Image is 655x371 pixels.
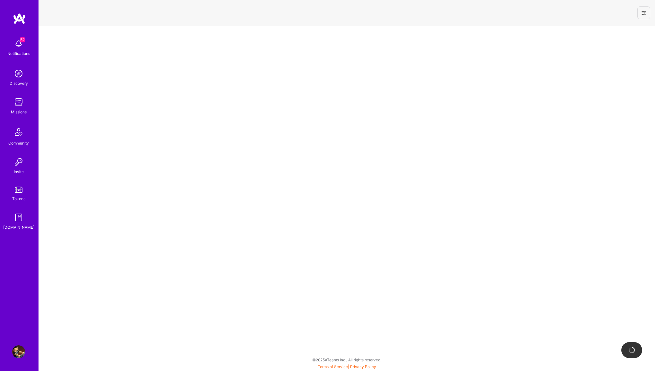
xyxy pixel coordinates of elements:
img: User Avatar [12,345,25,358]
a: Terms of Service [318,364,348,369]
img: Invite [12,155,25,168]
div: Tokens [12,195,25,202]
div: Community [8,140,29,146]
div: Missions [11,109,27,115]
div: [DOMAIN_NAME] [3,224,34,231]
img: loading [629,347,635,353]
span: 52 [20,37,25,42]
div: Invite [14,168,24,175]
div: Discovery [10,80,28,87]
div: © 2025 ATeams Inc., All rights reserved. [39,352,655,368]
img: discovery [12,67,25,80]
img: Community [11,124,26,140]
img: teamwork [12,96,25,109]
div: Notifications [7,50,30,57]
img: guide book [12,211,25,224]
a: User Avatar [11,345,27,358]
img: bell [12,37,25,50]
img: tokens [15,187,22,193]
a: Privacy Policy [350,364,376,369]
img: logo [13,13,26,24]
span: | [318,364,376,369]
